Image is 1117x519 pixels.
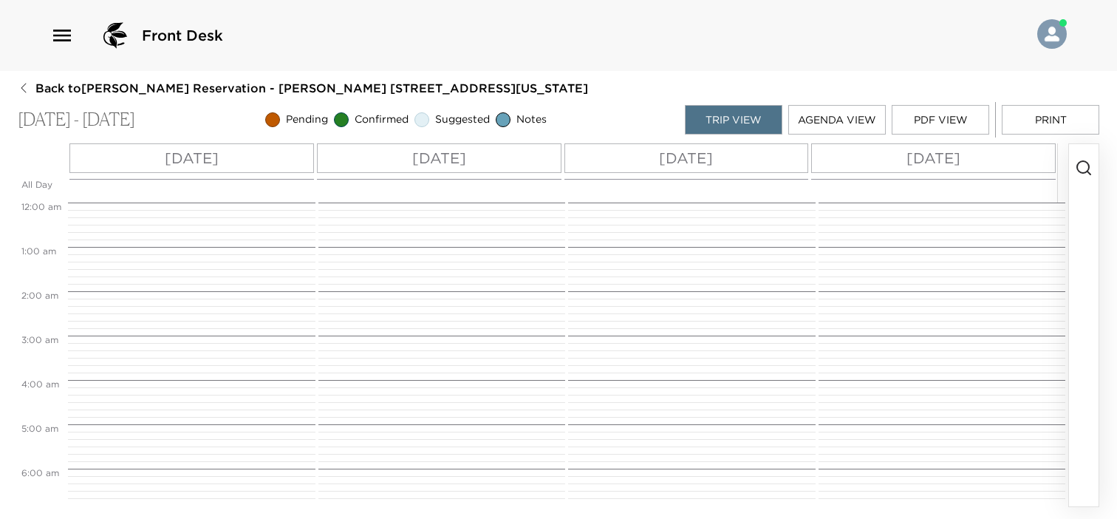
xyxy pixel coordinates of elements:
button: [DATE] [811,143,1056,173]
p: All Day [21,179,64,191]
p: [DATE] [165,147,219,169]
button: Print [1002,105,1099,135]
span: 3:00 AM [18,334,62,345]
button: Back to[PERSON_NAME] Reservation - [PERSON_NAME] [STREET_ADDRESS][US_STATE] [18,80,588,96]
button: [DATE] [564,143,809,173]
p: [DATE] [412,147,466,169]
span: Front Desk [142,25,223,46]
button: [DATE] [317,143,561,173]
p: [DATE] - [DATE] [18,109,135,131]
span: 4:00 AM [18,379,63,390]
span: 12:00 AM [18,201,65,212]
span: 6:00 AM [18,467,63,478]
button: [DATE] [69,143,314,173]
p: [DATE] [906,147,960,169]
span: Confirmed [355,112,409,127]
img: User [1037,19,1067,49]
span: Notes [516,112,547,127]
span: 2:00 AM [18,290,62,301]
span: Pending [286,112,328,127]
span: 1:00 AM [18,245,60,257]
span: Suggested [435,112,490,127]
button: PDF View [892,105,989,135]
button: Trip View [685,105,782,135]
span: 5:00 AM [18,423,62,434]
p: [DATE] [659,147,713,169]
img: logo [98,18,133,53]
span: Back to [PERSON_NAME] Reservation - [PERSON_NAME] [STREET_ADDRESS][US_STATE] [35,80,588,96]
button: Agenda View [788,105,886,135]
